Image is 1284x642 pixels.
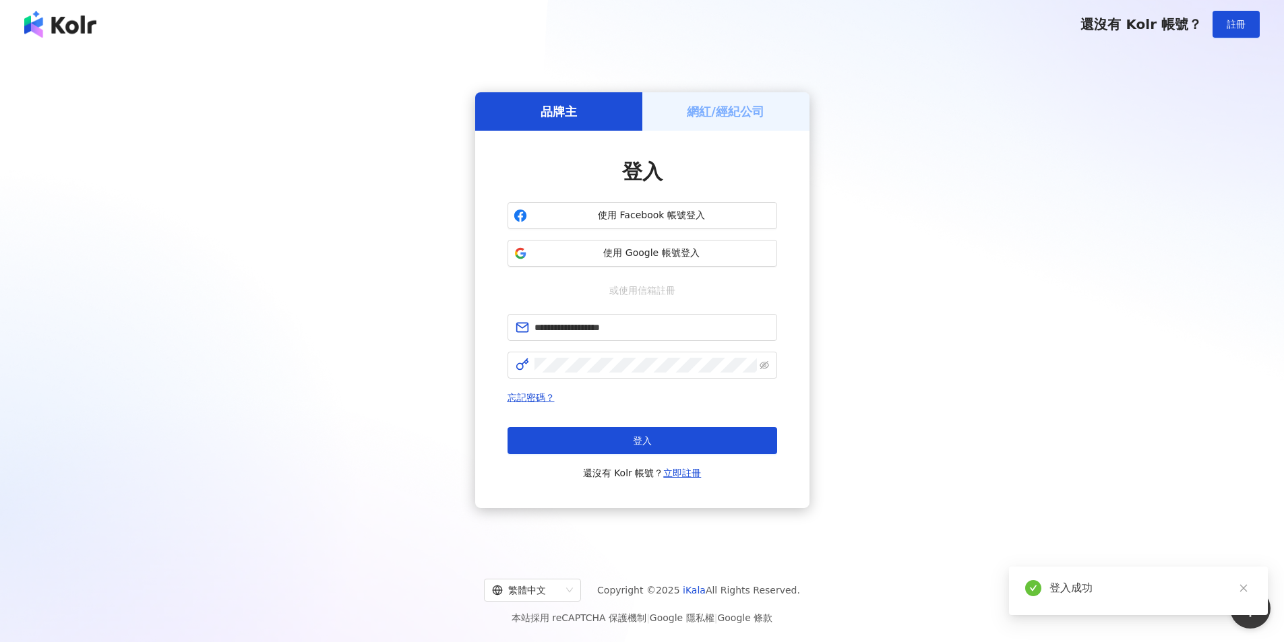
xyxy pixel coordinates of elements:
span: 使用 Google 帳號登入 [532,247,771,260]
a: iKala [683,585,706,596]
button: 註冊 [1213,11,1260,38]
h5: 品牌主 [541,103,577,120]
span: 還沒有 Kolr 帳號？ [1080,16,1202,32]
a: Google 條款 [717,612,772,623]
span: check-circle [1025,580,1041,596]
span: close [1239,583,1248,593]
a: Google 隱私權 [650,612,714,623]
span: 還沒有 Kolr 帳號？ [583,465,702,481]
h5: 網紅/經紀公司 [687,103,764,120]
span: eye-invisible [760,360,769,370]
span: | [714,612,718,623]
span: 登入 [633,435,652,446]
span: 使用 Facebook 帳號登入 [532,209,771,222]
span: Copyright © 2025 All Rights Reserved. [597,582,800,598]
span: | [646,612,650,623]
div: 登入成功 [1049,580,1252,596]
div: 繁體中文 [492,579,561,601]
button: 使用 Facebook 帳號登入 [508,202,777,229]
button: 使用 Google 帳號登入 [508,240,777,267]
button: 登入 [508,427,777,454]
span: 或使用信箱註冊 [600,283,685,298]
img: logo [24,11,96,38]
a: 忘記密碼？ [508,392,555,403]
span: 本站採用 reCAPTCHA 保護機制 [512,610,772,626]
span: 登入 [622,160,663,183]
a: 立即註冊 [663,468,701,478]
span: 註冊 [1227,19,1246,30]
